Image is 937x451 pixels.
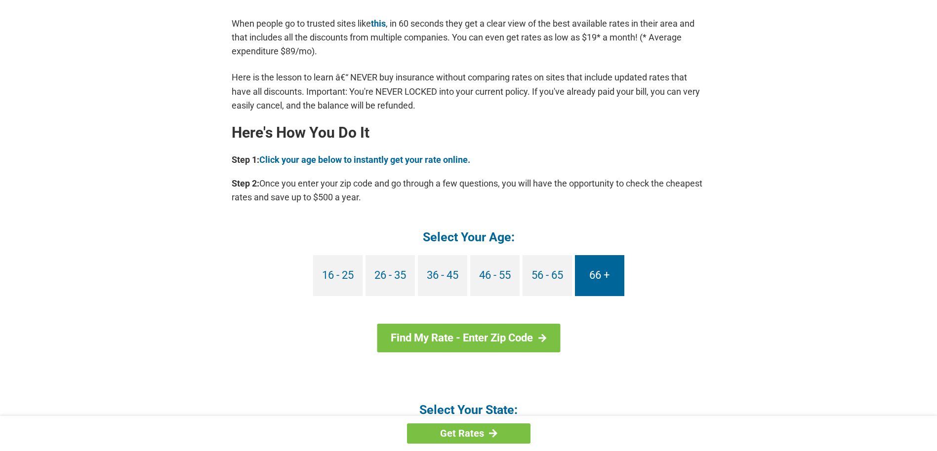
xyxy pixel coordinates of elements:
a: this [371,18,386,29]
a: Get Rates [407,423,530,444]
h4: Select Your State: [232,402,706,418]
a: 16 - 25 [313,255,363,296]
a: Find My Rate - Enter Zip Code [377,324,560,352]
p: When people go to trusted sites like , in 60 seconds they get a clear view of the best available ... [232,17,706,58]
b: Step 1: [232,154,259,165]
h4: Select Your Age: [232,229,706,245]
h2: Here's How You Do It [232,125,706,141]
a: 26 - 35 [366,255,415,296]
a: Click your age below to instantly get your rate online. [259,154,470,165]
b: Step 2: [232,178,259,188]
p: Once you enter your zip code and go through a few questions, you will have the opportunity to che... [232,177,706,204]
a: 66 + [575,255,624,296]
p: Here is the lesson to learn â€“ NEVER buy insurance without comparing rates on sites that include... [232,71,706,112]
a: 56 - 65 [523,255,572,296]
a: 36 - 45 [418,255,467,296]
a: 46 - 55 [470,255,520,296]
